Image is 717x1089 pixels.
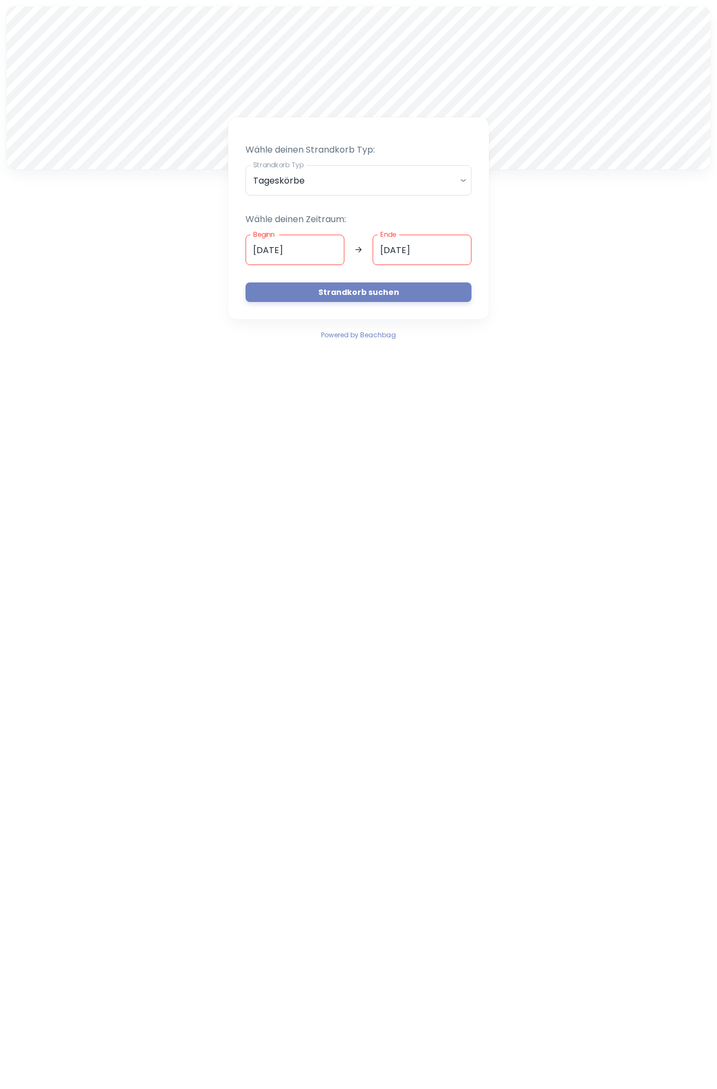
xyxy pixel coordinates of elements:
button: Strandkorb suchen [246,282,471,302]
p: Wähle deinen Strandkorb Typ: [246,143,471,156]
input: dd.mm.yyyy [246,235,344,265]
input: dd.mm.yyyy [373,235,471,265]
label: Beginn [253,230,275,239]
label: Strandkorb Typ [253,160,304,169]
div: Tageskörbe [246,165,471,196]
p: Wähle deinen Zeitraum: [246,213,471,226]
span: Powered by Beachbag [321,330,396,339]
a: Powered by Beachbag [321,328,396,341]
label: Ende [380,230,396,239]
